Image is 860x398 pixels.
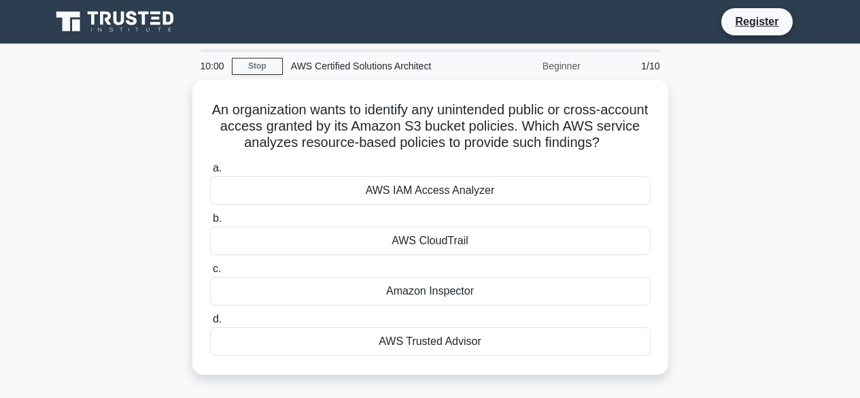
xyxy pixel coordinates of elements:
[213,263,221,274] span: c.
[283,52,470,80] div: AWS Certified Solutions Architect
[209,101,652,152] h5: An organization wants to identify any unintended public or cross-account access granted by its Am...
[727,13,787,30] a: Register
[210,176,651,205] div: AWS IAM Access Analyzer
[589,52,668,80] div: 1/10
[213,162,222,173] span: a.
[213,313,222,325] span: d.
[192,52,232,80] div: 10:00
[232,58,283,75] a: Stop
[210,227,651,255] div: AWS CloudTrail
[470,52,589,80] div: Beginner
[213,212,222,224] span: b.
[210,327,651,356] div: AWS Trusted Advisor
[210,277,651,305] div: Amazon Inspector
